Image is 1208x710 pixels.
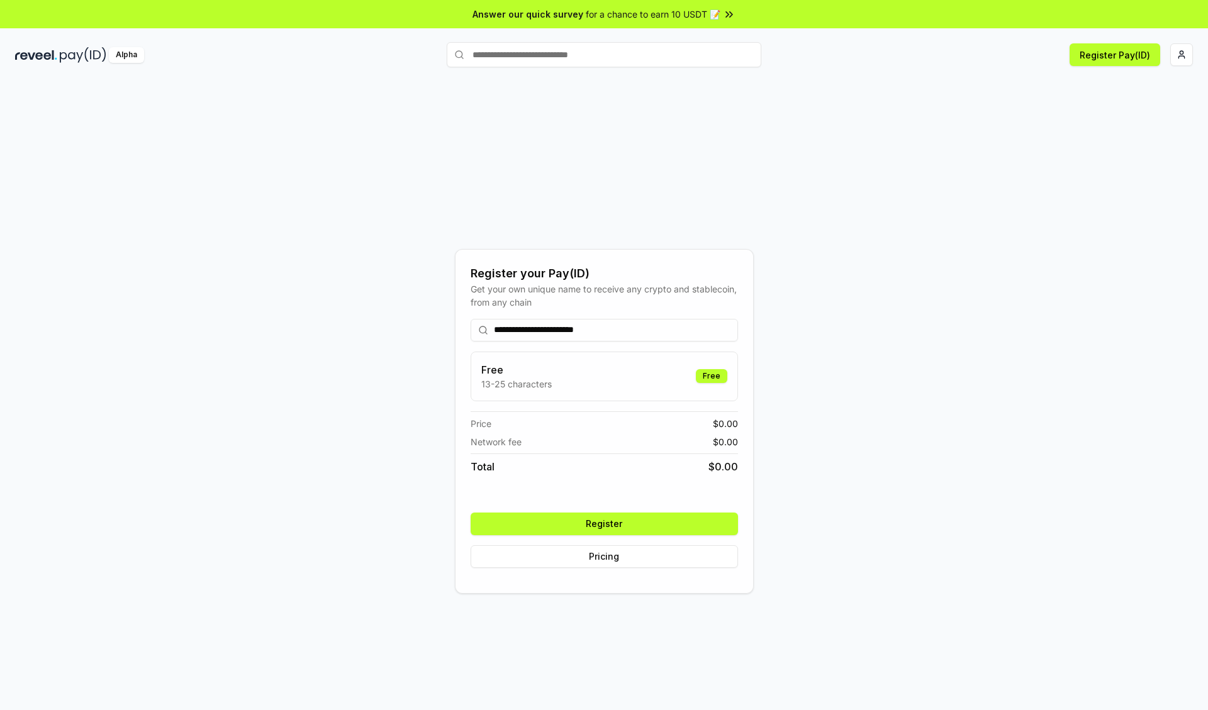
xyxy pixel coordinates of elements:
[586,8,720,21] span: for a chance to earn 10 USDT 📝
[471,417,491,430] span: Price
[713,435,738,448] span: $ 0.00
[471,459,495,474] span: Total
[713,417,738,430] span: $ 0.00
[471,265,738,282] div: Register your Pay(ID)
[60,47,106,63] img: pay_id
[1070,43,1160,66] button: Register Pay(ID)
[471,513,738,535] button: Register
[696,369,727,383] div: Free
[708,459,738,474] span: $ 0.00
[471,282,738,309] div: Get your own unique name to receive any crypto and stablecoin, from any chain
[471,435,522,448] span: Network fee
[109,47,144,63] div: Alpha
[473,8,583,21] span: Answer our quick survey
[481,377,552,391] p: 13-25 characters
[15,47,57,63] img: reveel_dark
[481,362,552,377] h3: Free
[471,545,738,568] button: Pricing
